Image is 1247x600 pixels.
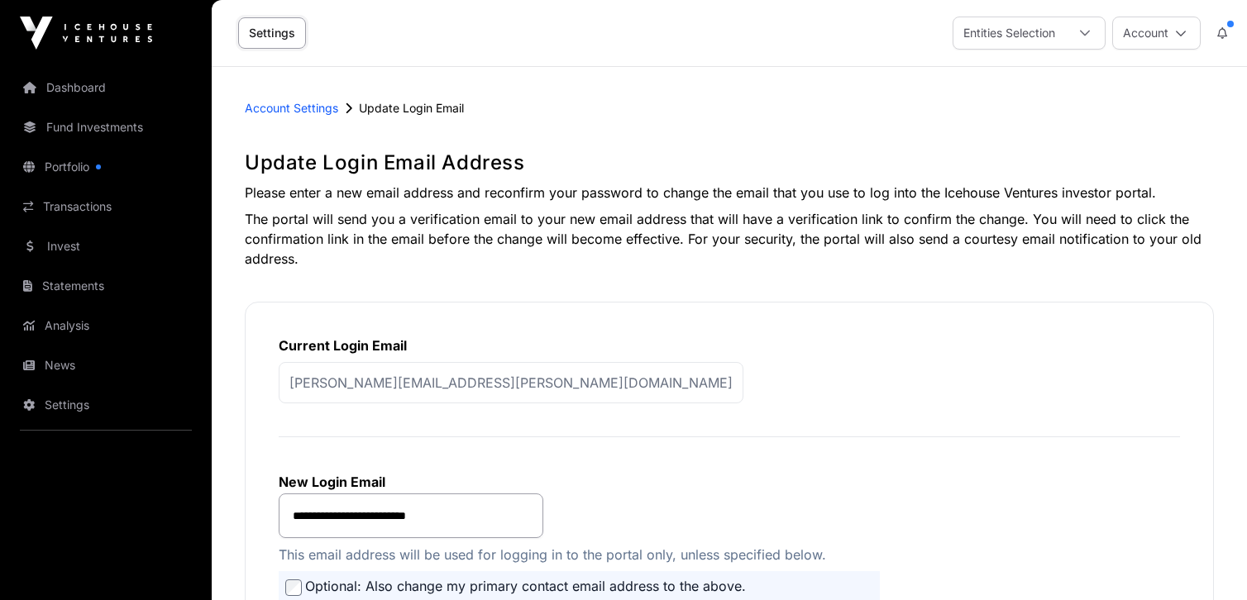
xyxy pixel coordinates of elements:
[13,307,198,344] a: Analysis
[13,188,198,225] a: Transactions
[285,579,302,596] input: Optional: Also change my primary contact email address to the above.
[953,17,1065,49] div: Entities Selection
[245,101,338,115] span: Account Settings
[13,347,198,383] a: News
[279,337,407,354] label: Current Login Email
[1164,521,1247,600] iframe: Chat Widget
[238,17,306,49] a: Settings
[13,387,198,423] a: Settings
[279,362,743,403] p: [PERSON_NAME][EMAIL_ADDRESS][PERSON_NAME][DOMAIN_NAME]
[245,209,1214,269] p: The portal will send you a verification email to your new email address that will have a verifica...
[359,100,464,117] p: Update Login Email
[1112,17,1201,50] button: Account
[245,100,338,117] a: Account Settings
[285,578,746,596] label: Optional: Also change my primary contact email address to the above.
[13,69,198,106] a: Dashboard
[13,228,198,264] a: Invest
[13,268,198,304] a: Statements
[13,109,198,145] a: Fund Investments
[13,149,198,185] a: Portfolio
[279,545,1180,564] p: This email address will be used for logging in to the portal only, unless specified below.
[279,474,543,490] label: New Login Email
[245,150,1214,176] h1: Update Login Email Address
[20,17,152,50] img: Icehouse Ventures Logo
[245,183,1214,202] p: Please enter a new email address and reconfirm your password to change the email that you use to ...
